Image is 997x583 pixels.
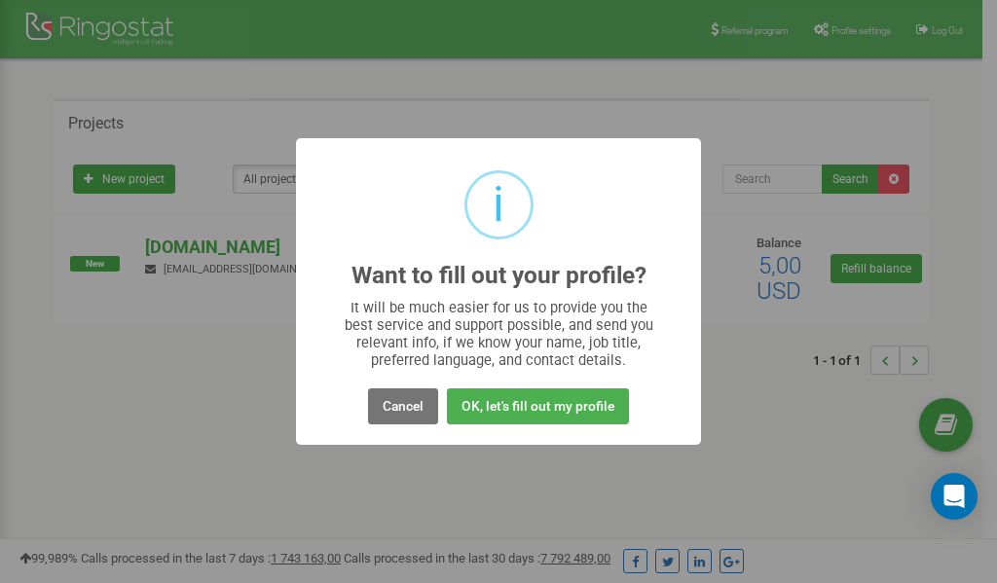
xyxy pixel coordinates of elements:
[368,388,438,424] button: Cancel
[447,388,629,424] button: OK, let's fill out my profile
[351,263,646,289] h2: Want to fill out your profile?
[335,299,663,369] div: It will be much easier for us to provide you the best service and support possible, and send you ...
[931,473,978,520] div: Open Intercom Messenger
[493,173,504,237] div: i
